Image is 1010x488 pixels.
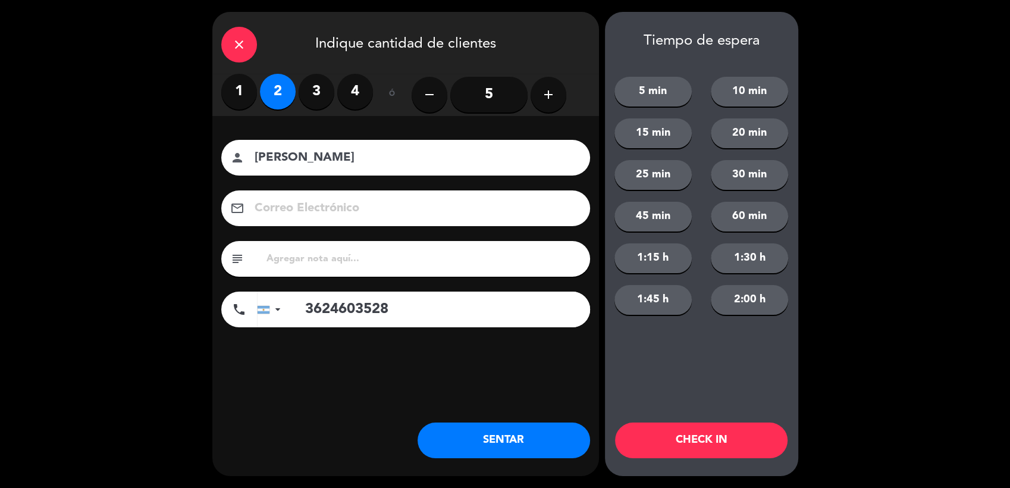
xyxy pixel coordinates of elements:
button: 15 min [614,118,692,148]
i: remove [422,87,437,102]
button: 2:00 h [711,285,788,315]
i: subject [230,252,244,266]
i: close [232,37,246,52]
label: 4 [337,74,373,110]
button: 1:45 h [614,285,692,315]
input: Nombre del cliente [253,148,575,168]
label: 3 [299,74,334,110]
div: Tiempo de espera [605,33,798,50]
button: 25 min [614,160,692,190]
button: 30 min [711,160,788,190]
button: add [531,77,566,112]
button: CHECK IN [615,423,788,458]
div: Indique cantidad de clientes [212,12,599,74]
label: 2 [260,74,296,110]
button: 1:30 h [711,243,788,273]
i: person [230,151,244,165]
button: 45 min [614,202,692,232]
label: 1 [221,74,257,110]
button: 10 min [711,77,788,107]
button: remove [412,77,447,112]
i: add [541,87,556,102]
div: ó [373,74,412,115]
i: email [230,201,244,215]
button: SENTAR [418,423,590,458]
button: 1:15 h [614,243,692,273]
button: 20 min [711,118,788,148]
div: Argentina: +54 [258,292,285,327]
i: phone [232,302,246,317]
input: Agregar nota aquí... [265,251,581,267]
button: 5 min [614,77,692,107]
input: Correo Electrónico [253,198,575,219]
button: 60 min [711,202,788,232]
